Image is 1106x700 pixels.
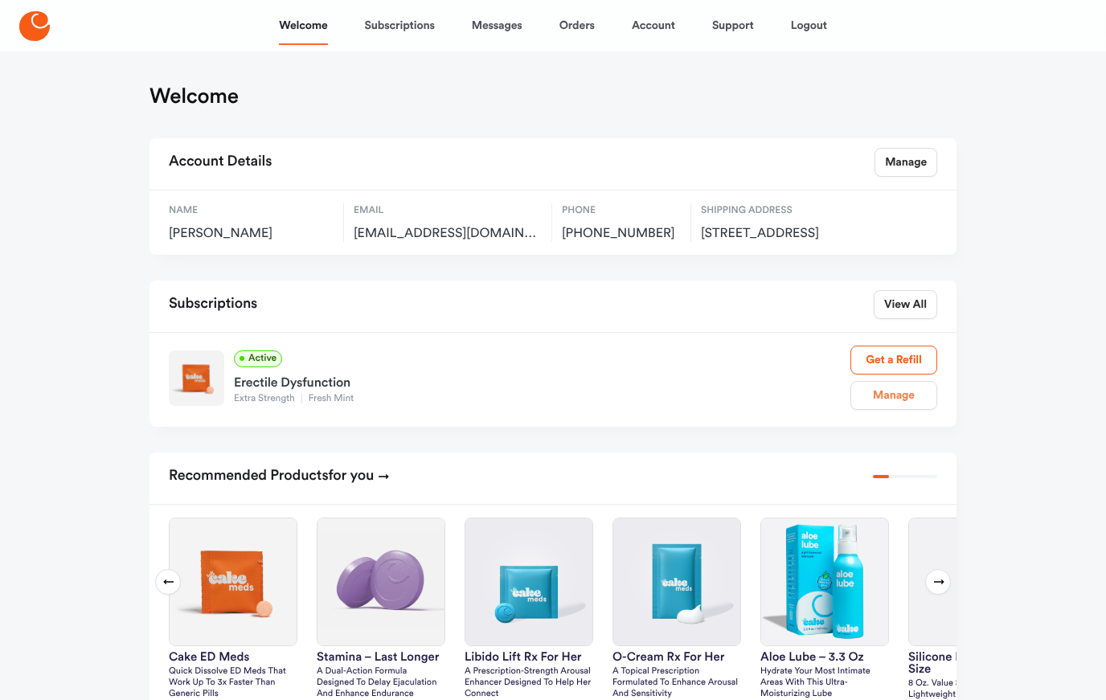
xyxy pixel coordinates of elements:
h3: Cake ED Meds [169,651,297,663]
span: [PERSON_NAME] [169,226,334,242]
h3: silicone lube – value size [908,651,1037,675]
img: Libido Lift Rx For Her [465,518,592,645]
span: Phone [562,203,681,218]
h3: Stamina – Last Longer [317,651,445,663]
p: Quick dissolve ED Meds that work up to 3x faster than generic pills [169,666,297,700]
span: Fresh Mint [301,394,361,403]
h2: Subscriptions [169,290,257,319]
span: 668 Ashford rd, Cantonment, US, 32533 [701,226,874,242]
img: Stamina – Last Longer [317,518,444,645]
span: [PHONE_NUMBER] [562,226,681,242]
a: Orders [559,6,595,45]
img: O-Cream Rx for Her [613,518,740,645]
a: Messages [472,6,522,45]
h3: Aloe Lube – 3.3 oz [760,651,889,663]
span: melrod971@yahoo.com [354,226,542,242]
p: A dual-action formula designed to delay ejaculation and enhance endurance [317,666,445,700]
img: Extra Strength [169,350,224,406]
img: Cake ED Meds [170,518,297,645]
h3: Libido Lift Rx For Her [465,651,593,663]
span: Email [354,203,542,218]
h3: O-Cream Rx for Her [612,651,741,663]
h1: Welcome [150,84,239,109]
a: Erectile DysfunctionExtra StrengthFresh Mint [234,367,850,406]
img: Aloe Lube – 3.3 oz [761,518,888,645]
h2: Recommended Products [169,462,390,491]
div: Erectile Dysfunction [234,367,850,393]
h2: Account Details [169,148,272,177]
a: Manage [875,148,937,177]
span: Shipping Address [701,203,874,218]
span: Extra Strength [234,394,301,403]
a: Account [632,6,675,45]
span: Name [169,203,334,218]
a: Manage [850,381,937,410]
a: Support [712,6,754,45]
p: A prescription-strength arousal enhancer designed to help her connect [465,666,593,700]
span: for you [329,469,375,483]
a: Get a Refill [850,346,937,375]
a: Logout [791,6,827,45]
a: Welcome [279,6,327,45]
p: Hydrate your most intimate areas with this ultra-moisturizing lube [760,666,889,700]
img: silicone lube – value size [909,518,1036,645]
p: A topical prescription formulated to enhance arousal and sensitivity [612,666,741,700]
a: View All [874,290,937,319]
span: Active [234,350,282,367]
a: Subscriptions [365,6,435,45]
